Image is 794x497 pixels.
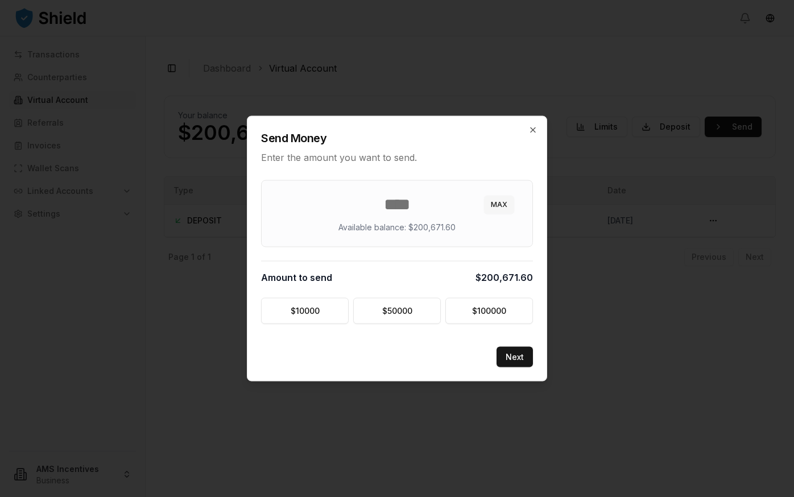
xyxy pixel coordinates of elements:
[497,347,533,367] button: Next
[484,196,514,214] button: MAX
[353,298,441,324] button: $50000
[475,271,533,284] span: $200,671.60
[261,298,349,324] button: $10000
[445,298,533,324] button: $100000
[261,271,332,284] span: Amount to send
[338,222,456,233] p: Available balance: $200,671.60
[261,130,533,146] h2: Send Money
[261,151,533,164] p: Enter the amount you want to send.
